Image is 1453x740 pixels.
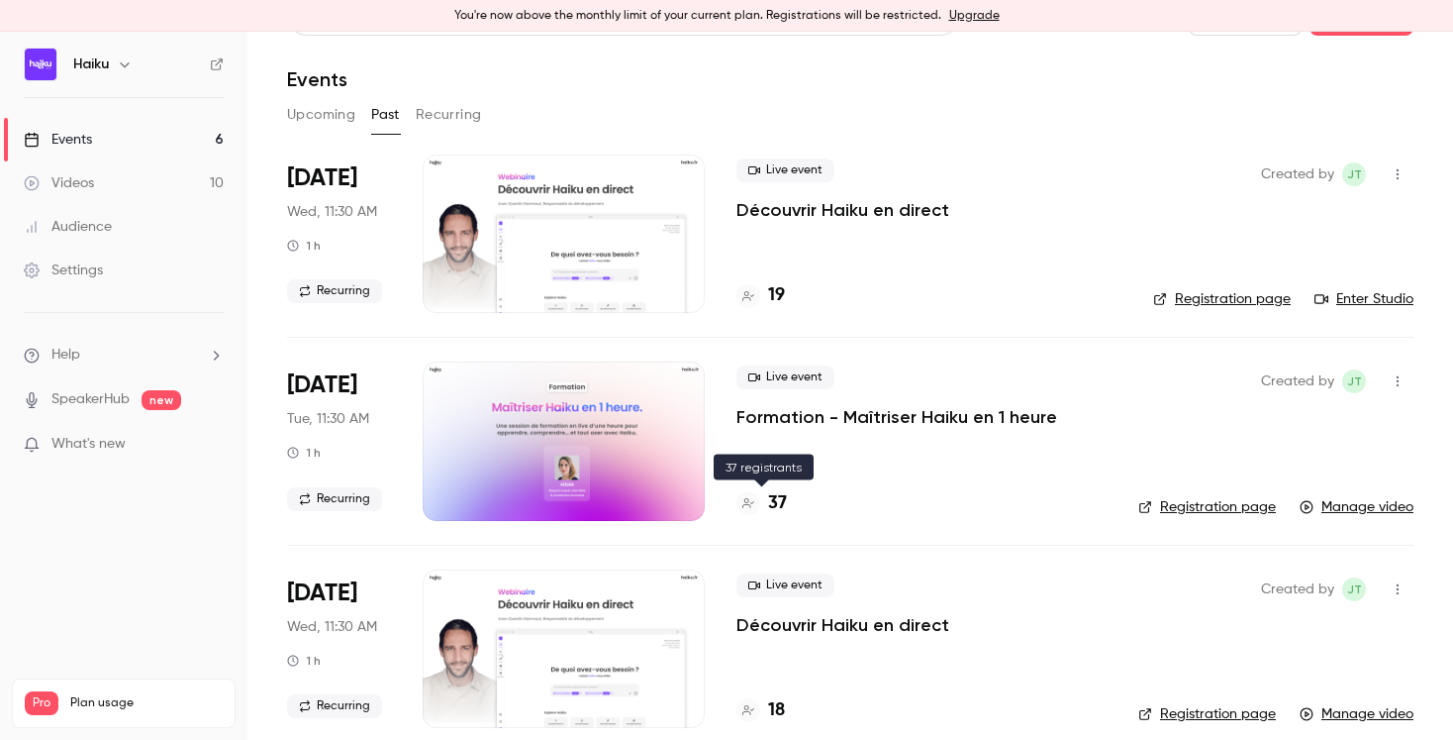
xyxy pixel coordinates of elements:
span: jean Touzet [1342,578,1366,601]
img: Haiku [25,49,56,80]
span: What's new [51,434,126,455]
span: Recurring [287,487,382,511]
div: 1 h [287,653,321,669]
span: Live event [736,159,834,182]
div: 1 h [287,445,321,461]
span: jT [1347,370,1362,393]
div: Audience [24,217,112,237]
span: Recurring [287,694,382,718]
a: Découvrir Haiku en direct [736,613,949,637]
li: help-dropdown-opener [24,345,224,366]
span: Created by [1261,162,1334,186]
span: jT [1347,578,1362,601]
a: 18 [736,697,785,724]
a: 37 [736,490,787,517]
span: Created by [1261,370,1334,393]
span: Live event [736,366,834,389]
button: Past [371,99,400,131]
button: Recurring [416,99,482,131]
div: Videos [24,173,94,193]
span: Help [51,345,80,366]
a: Manage video [1300,497,1413,517]
span: Wed, 11:30 AM [287,202,377,222]
span: [DATE] [287,370,357,401]
span: Pro [25,691,58,715]
span: Wed, 11:30 AM [287,617,377,637]
button: Upcoming [287,99,355,131]
a: Enter Studio [1314,289,1413,309]
span: new [142,390,181,410]
span: Created by [1261,578,1334,601]
a: SpeakerHub [51,389,130,410]
h4: 18 [768,697,785,724]
span: Live event [736,574,834,597]
a: Registration page [1138,497,1276,517]
a: Registration page [1138,704,1276,724]
span: jean Touzet [1342,370,1366,393]
h6: Haiku [73,54,109,74]
div: Sep 17 Wed, 11:30 AM (Europe/Paris) [287,570,391,728]
a: Upgrade [949,8,1000,24]
h1: Events [287,67,347,91]
iframe: Noticeable Trigger [200,436,224,454]
span: Plan usage [70,695,223,711]
span: [DATE] [287,578,357,609]
h4: 19 [768,282,785,309]
div: Sep 23 Tue, 11:30 AM (Europe/Paris) [287,362,391,520]
div: Sep 24 Wed, 11:30 AM (Europe/Paris) [287,155,391,313]
a: Formation - Maîtriser Haiku en 1 heure [736,405,1057,429]
span: jT [1347,162,1362,186]
a: 19 [736,282,785,309]
span: Recurring [287,279,382,303]
span: [DATE] [287,162,357,194]
div: Settings [24,261,103,280]
a: Découvrir Haiku en direct [736,198,949,222]
a: Registration page [1153,289,1291,309]
span: jean Touzet [1342,162,1366,186]
a: Manage video [1300,704,1413,724]
span: Tue, 11:30 AM [287,409,369,429]
h4: 37 [768,490,787,517]
div: Events [24,130,92,150]
div: 1 h [287,238,321,254]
